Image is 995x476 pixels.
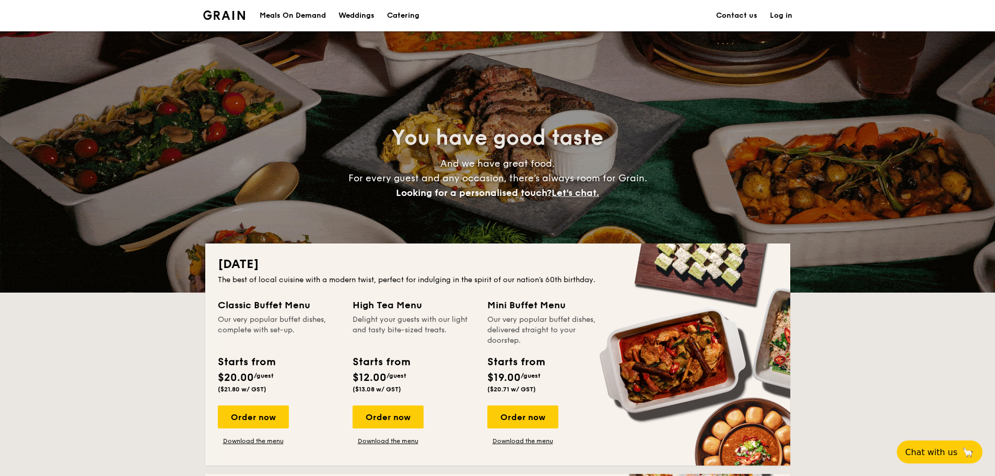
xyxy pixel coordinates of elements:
[353,354,409,370] div: Starts from
[218,298,340,312] div: Classic Buffet Menu
[387,372,406,379] span: /guest
[487,354,544,370] div: Starts from
[218,275,778,285] div: The best of local cuisine with a modern twist, perfect for indulging in the spirit of our nation’...
[396,187,552,199] span: Looking for a personalised touch?
[218,437,289,445] a: Download the menu
[487,298,610,312] div: Mini Buffet Menu
[487,386,536,393] span: ($20.71 w/ GST)
[521,372,541,379] span: /guest
[218,386,266,393] span: ($21.80 w/ GST)
[487,315,610,346] div: Our very popular buffet dishes, delivered straight to your doorstep.
[905,447,957,457] span: Chat with us
[552,187,599,199] span: Let's chat.
[487,371,521,384] span: $19.00
[897,440,982,463] button: Chat with us🦙
[353,315,475,346] div: Delight your guests with our light and tasty bite-sized treats.
[353,371,387,384] span: $12.00
[218,315,340,346] div: Our very popular buffet dishes, complete with set-up.
[487,437,558,445] a: Download the menu
[353,298,475,312] div: High Tea Menu
[353,386,401,393] span: ($13.08 w/ GST)
[348,158,647,199] span: And we have great food. For every guest and any occasion, there’s always room for Grain.
[203,10,245,20] a: Logotype
[218,405,289,428] div: Order now
[218,256,778,273] h2: [DATE]
[392,125,603,150] span: You have good taste
[218,354,275,370] div: Starts from
[218,371,254,384] span: $20.00
[487,405,558,428] div: Order now
[353,437,424,445] a: Download the menu
[254,372,274,379] span: /guest
[962,446,974,458] span: 🦙
[353,405,424,428] div: Order now
[203,10,245,20] img: Grain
